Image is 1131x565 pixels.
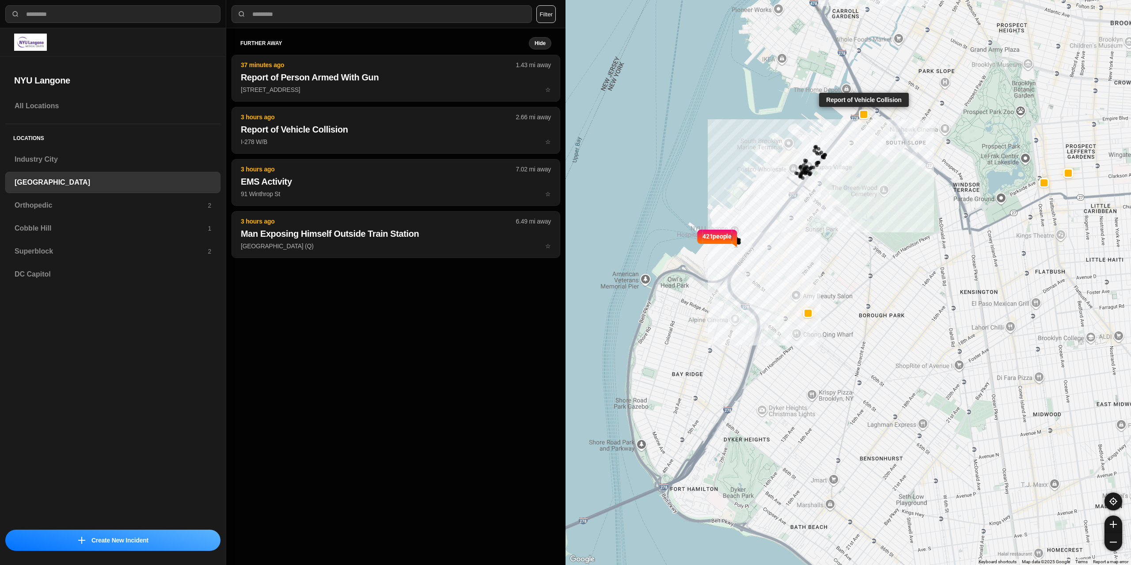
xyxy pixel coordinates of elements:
img: notch [732,228,738,247]
a: Cobble Hill1 [5,218,220,239]
p: 37 minutes ago [241,61,516,69]
button: iconCreate New Incident [5,530,220,551]
img: zoom-out [1110,538,1117,546]
div: Report of Vehicle Collision [819,93,909,107]
p: 2 [208,247,211,256]
img: icon [78,537,85,544]
h3: Superblock [15,246,208,257]
a: 3 hours ago6.49 mi awayMan Exposing Himself Outside Train Station[GEOGRAPHIC_DATA] (Q)star [232,242,560,250]
h2: Report of Person Armed With Gun [241,71,551,83]
button: zoom-in [1104,516,1122,533]
img: Google [568,554,597,565]
h3: [GEOGRAPHIC_DATA] [15,177,211,188]
img: search [237,10,246,19]
img: search [11,10,20,19]
h3: Industry City [15,154,211,165]
h2: EMS Activity [241,175,551,188]
a: Orthopedic2 [5,195,220,216]
img: zoom-in [1110,521,1117,528]
a: Report a map error [1093,559,1128,564]
h2: Man Exposing Himself Outside Train Station [241,228,551,240]
span: star [545,243,551,250]
button: Filter [536,5,556,23]
button: 37 minutes ago1.43 mi awayReport of Person Armed With Gun[STREET_ADDRESS]star [232,55,560,102]
p: 3 hours ago [241,165,516,174]
button: 3 hours ago2.66 mi awayReport of Vehicle CollisionI-278 W/Bstar [232,107,560,154]
img: notch [696,228,702,247]
h3: Orthopedic [15,200,208,211]
p: 2 [208,201,211,210]
button: 3 hours ago7.02 mi awayEMS Activity91 Winthrop Ststar [232,159,560,206]
button: Hide [529,37,551,49]
a: 3 hours ago7.02 mi awayEMS Activity91 Winthrop Ststar [232,190,560,197]
a: 3 hours ago2.66 mi awayReport of Vehicle CollisionI-278 W/Bstar [232,138,560,145]
h2: Report of Vehicle Collision [241,123,551,136]
p: 421 people [702,231,732,251]
p: 1.43 mi away [516,61,551,69]
h3: All Locations [15,101,211,111]
button: zoom-out [1104,533,1122,551]
img: recenter [1109,497,1117,505]
button: recenter [1104,493,1122,510]
p: 2.66 mi away [516,113,551,121]
a: 37 minutes ago1.43 mi awayReport of Person Armed With Gun[STREET_ADDRESS]star [232,86,560,93]
p: [GEOGRAPHIC_DATA] (Q) [241,242,551,250]
a: Open this area in Google Maps (opens a new window) [568,554,597,565]
span: star [545,86,551,93]
p: 91 Winthrop St [241,190,551,198]
p: 6.49 mi away [516,217,551,226]
a: Industry City [5,149,220,170]
p: Create New Incident [91,536,148,545]
h5: Locations [5,124,220,149]
a: Terms [1075,559,1088,564]
p: 3 hours ago [241,113,516,121]
img: logo [14,34,47,51]
p: [STREET_ADDRESS] [241,85,551,94]
h2: NYU Langone [14,74,212,87]
h3: Cobble Hill [15,223,208,234]
a: All Locations [5,95,220,117]
span: Map data ©2025 Google [1022,559,1070,564]
h3: DC Capitol [15,269,211,280]
p: 7.02 mi away [516,165,551,174]
p: 3 hours ago [241,217,516,226]
a: [GEOGRAPHIC_DATA] [5,172,220,193]
button: Keyboard shortcuts [979,559,1017,565]
a: Superblock2 [5,241,220,262]
h5: further away [240,40,529,47]
button: Report of Vehicle Collision [859,110,869,119]
p: I-278 W/B [241,137,551,146]
p: 1 [208,224,211,233]
small: Hide [535,40,546,47]
a: DC Capitol [5,264,220,285]
span: star [545,190,551,197]
span: star [545,138,551,145]
button: 3 hours ago6.49 mi awayMan Exposing Himself Outside Train Station[GEOGRAPHIC_DATA] (Q)star [232,211,560,258]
